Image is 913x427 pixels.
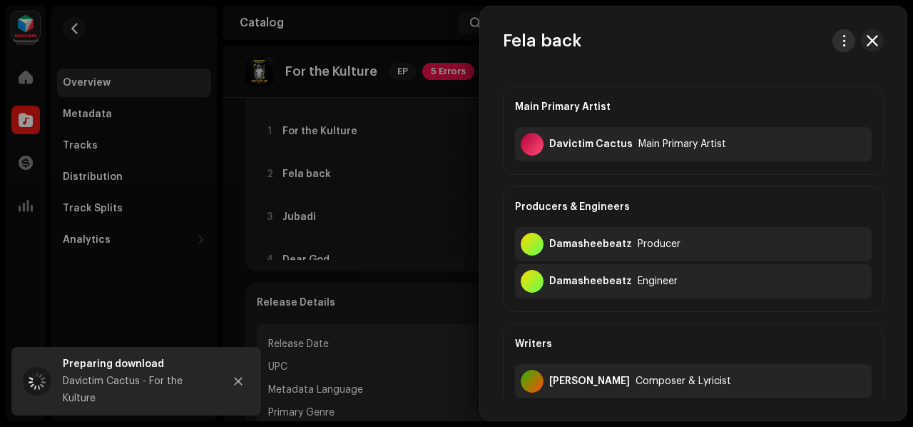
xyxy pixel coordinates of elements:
[224,367,253,396] button: Close
[638,139,726,150] div: Main Primary Artist
[515,187,872,227] div: Producers & Engineers
[63,373,213,407] div: Davictim Cactus - For the Kulture
[549,276,632,287] div: Damasheebeatz
[638,276,678,287] div: Engineer
[549,376,630,387] div: VICTOR AJAYI
[636,376,731,387] div: Composer & Lyricist
[63,356,213,373] div: Preparing download
[515,324,872,364] div: Writers
[515,87,872,127] div: Main Primary Artist
[638,238,680,250] div: Producer
[503,29,581,52] h3: Fela back
[549,139,633,150] div: Davictim Cactus
[549,238,632,250] div: Damasheebeatz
